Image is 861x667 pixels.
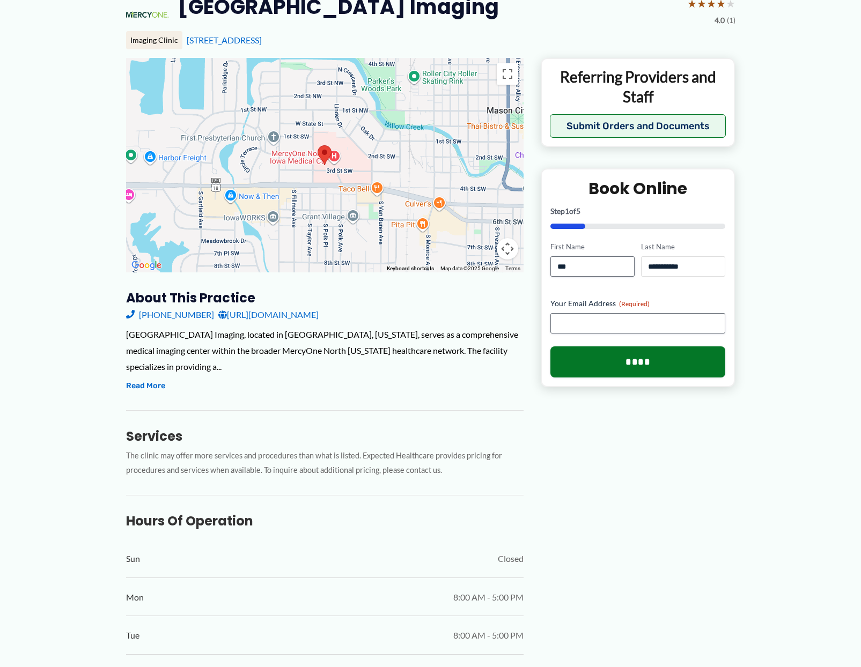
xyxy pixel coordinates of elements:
[497,238,518,260] button: Map camera controls
[126,290,524,306] h3: About this practice
[126,327,524,374] div: [GEOGRAPHIC_DATA] Imaging, located in [GEOGRAPHIC_DATA], [US_STATE], serves as a comprehensive me...
[550,207,726,215] p: Step of
[126,428,524,444] h3: Services
[715,13,725,27] span: 4.0
[126,31,182,49] div: Imaging Clinic
[550,114,726,138] button: Submit Orders and Documents
[453,589,524,605] span: 8:00 AM - 5:00 PM
[126,380,165,392] button: Read More
[126,513,524,529] h3: Hours of Operation
[126,551,140,567] span: Sun
[505,265,520,271] a: Terms (opens in new tab)
[497,63,518,85] button: Toggle fullscreen view
[126,589,144,605] span: Mon
[550,298,726,309] label: Your Email Address
[565,206,569,216] span: 1
[129,258,164,272] img: Google
[387,265,434,272] button: Keyboard shortcuts
[550,67,726,106] p: Referring Providers and Staff
[126,627,139,643] span: Tue
[187,35,262,45] a: [STREET_ADDRESS]
[218,307,319,323] a: [URL][DOMAIN_NAME]
[576,206,580,216] span: 5
[129,258,164,272] a: Open this area in Google Maps (opens a new window)
[126,307,214,323] a: [PHONE_NUMBER]
[453,627,524,643] span: 8:00 AM - 5:00 PM
[641,242,725,252] label: Last Name
[727,13,735,27] span: (1)
[550,178,726,199] h2: Book Online
[440,265,499,271] span: Map data ©2025 Google
[498,551,524,567] span: Closed
[550,242,635,252] label: First Name
[126,449,524,478] p: The clinic may offer more services and procedures than what is listed. Expected Healthcare provid...
[619,300,650,308] span: (Required)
